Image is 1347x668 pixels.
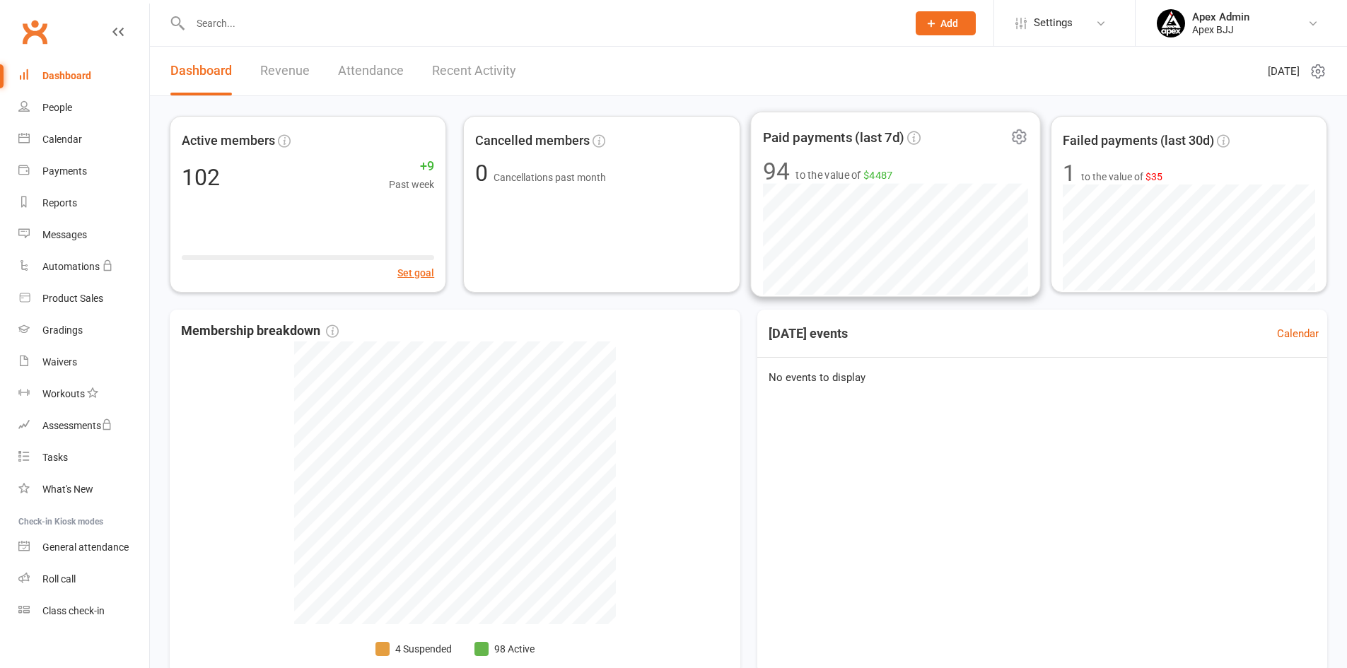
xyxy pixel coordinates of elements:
[795,167,893,184] span: to the value of
[18,187,149,219] a: Reports
[18,283,149,315] a: Product Sales
[474,641,535,657] li: 98 Active
[475,131,590,151] span: Cancelled members
[389,177,434,192] span: Past week
[375,641,452,657] li: 4 Suspended
[18,563,149,595] a: Roll call
[42,70,91,81] div: Dashboard
[18,60,149,92] a: Dashboard
[1063,131,1214,151] span: Failed payments (last 30d)
[42,293,103,304] div: Product Sales
[1268,63,1300,80] span: [DATE]
[42,388,85,399] div: Workouts
[916,11,976,35] button: Add
[397,265,434,281] button: Set goal
[1081,169,1162,184] span: to the value of
[389,156,434,177] span: +9
[42,356,77,368] div: Waivers
[18,251,149,283] a: Automations
[338,47,404,95] a: Attendance
[42,484,93,495] div: What's New
[42,261,100,272] div: Automations
[182,131,275,151] span: Active members
[1157,9,1185,37] img: thumb_image1745496852.png
[42,197,77,209] div: Reports
[1192,11,1249,23] div: Apex Admin
[18,532,149,563] a: General attendance kiosk mode
[42,229,87,240] div: Messages
[18,219,149,251] a: Messages
[18,442,149,474] a: Tasks
[170,47,232,95] a: Dashboard
[42,605,105,616] div: Class check-in
[42,541,129,553] div: General attendance
[940,18,958,29] span: Add
[432,47,516,95] a: Recent Activity
[18,378,149,410] a: Workouts
[186,13,897,33] input: Search...
[42,102,72,113] div: People
[1192,23,1249,36] div: Apex BJJ
[18,595,149,627] a: Class kiosk mode
[181,321,339,341] span: Membership breakdown
[757,321,859,346] h3: [DATE] events
[18,124,149,156] a: Calendar
[863,169,892,181] span: $4487
[260,47,310,95] a: Revenue
[763,160,790,184] div: 94
[18,410,149,442] a: Assessments
[42,165,87,177] div: Payments
[18,315,149,346] a: Gradings
[18,156,149,187] a: Payments
[1063,162,1075,184] div: 1
[1277,325,1319,342] a: Calendar
[42,452,68,463] div: Tasks
[182,166,220,189] div: 102
[18,474,149,505] a: What's New
[18,346,149,378] a: Waivers
[1145,171,1162,182] span: $35
[17,14,52,49] a: Clubworx
[42,324,83,336] div: Gradings
[1034,7,1073,39] span: Settings
[763,127,904,148] span: Paid payments (last 7d)
[42,573,76,585] div: Roll call
[18,92,149,124] a: People
[475,160,494,187] span: 0
[42,134,82,145] div: Calendar
[752,358,1334,397] div: No events to display
[494,172,606,183] span: Cancellations past month
[42,420,112,431] div: Assessments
